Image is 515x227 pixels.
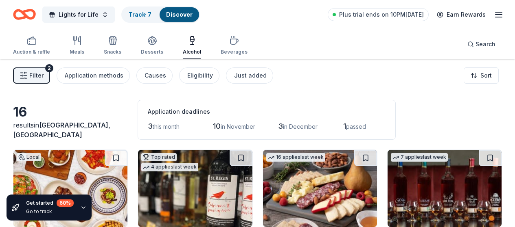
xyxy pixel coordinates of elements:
button: Just added [226,67,273,84]
div: Desserts [141,49,163,55]
div: Application deadlines [148,107,386,117]
div: Snacks [104,49,121,55]
img: Image for Buffalo Trace Distillery [388,150,502,227]
div: Local [17,153,41,161]
span: in November [221,123,255,130]
div: Eligibility [187,71,213,80]
div: Meals [70,49,84,55]
div: Top rated [141,153,177,161]
div: Just added [234,71,267,80]
div: Causes [145,71,166,80]
a: Discover [166,11,193,18]
button: Auction & raffle [13,32,50,59]
img: Image for Eataly (Las Vegas) [13,150,127,227]
span: Lights for Life [59,10,99,19]
button: Beverages [221,32,248,59]
span: 3 [148,122,153,130]
button: Alcohol [183,32,201,59]
div: Beverages [221,49,248,55]
div: 16 [13,104,128,120]
a: Plus trial ends on 10PM[DATE] [328,8,429,21]
button: Track· 7Discover [121,6,200,23]
div: 4 applies last week [141,163,198,171]
div: 7 applies last week [391,153,448,162]
div: Auction & raffle [13,49,50,55]
span: 10 [213,122,221,130]
div: Alcohol [183,49,201,55]
span: Plus trial ends on 10PM[DATE] [339,10,424,19]
button: Search [461,36,502,52]
div: Application methods [65,71,123,80]
button: Application methods [57,67,130,84]
button: Sort [464,67,499,84]
a: Home [13,5,36,24]
button: Meals [70,32,84,59]
button: Filter2 [13,67,50,84]
div: 2 [45,64,53,72]
span: [GEOGRAPHIC_DATA], [GEOGRAPHIC_DATA] [13,121,110,139]
button: Desserts [141,32,163,59]
a: Track· 7 [129,11,151,18]
img: Image for Gourmet Gift Baskets [263,150,377,227]
div: 60 % [57,199,74,207]
button: Lights for Life [42,6,115,23]
div: Go to track [26,208,74,215]
button: Causes [136,67,173,84]
span: Sort [480,71,492,80]
span: this month [153,123,180,130]
img: Image for Total Wine [138,150,252,227]
span: Filter [29,71,44,80]
span: in [13,121,110,139]
a: Earn Rewards [432,7,491,22]
span: passed [346,123,366,130]
span: in December [283,123,318,130]
div: results [13,120,128,140]
div: Get started [26,199,74,207]
button: Eligibility [179,67,219,84]
span: 1 [343,122,346,130]
span: Search [476,39,495,49]
button: Snacks [104,32,121,59]
div: 16 applies last week [266,153,325,162]
span: 3 [278,122,283,130]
